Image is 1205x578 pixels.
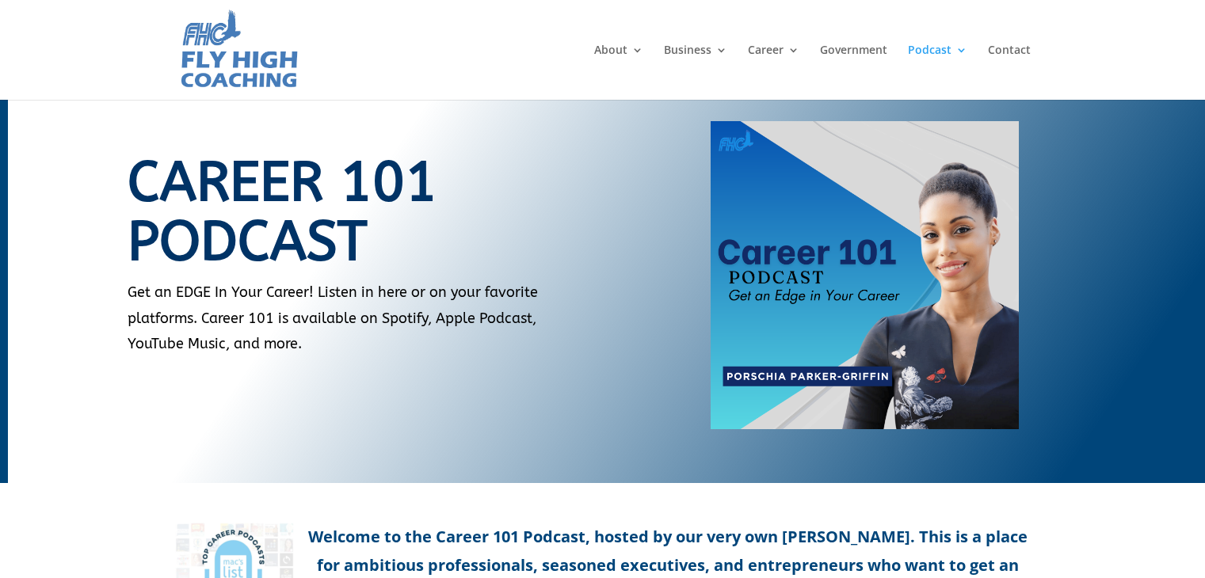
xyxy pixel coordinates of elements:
[594,44,643,100] a: About
[128,150,437,274] span: Career 101 Podcast
[748,44,799,100] a: Career
[128,279,568,356] p: Get an EDGE In Your Career! Listen in here or on your favorite platforms. Career 101 is available...
[820,44,887,100] a: Government
[988,44,1031,100] a: Contact
[664,44,727,100] a: Business
[178,8,299,92] img: Fly High Coaching
[711,121,1019,429] img: Career 101 Podcast
[908,44,967,100] a: Podcast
